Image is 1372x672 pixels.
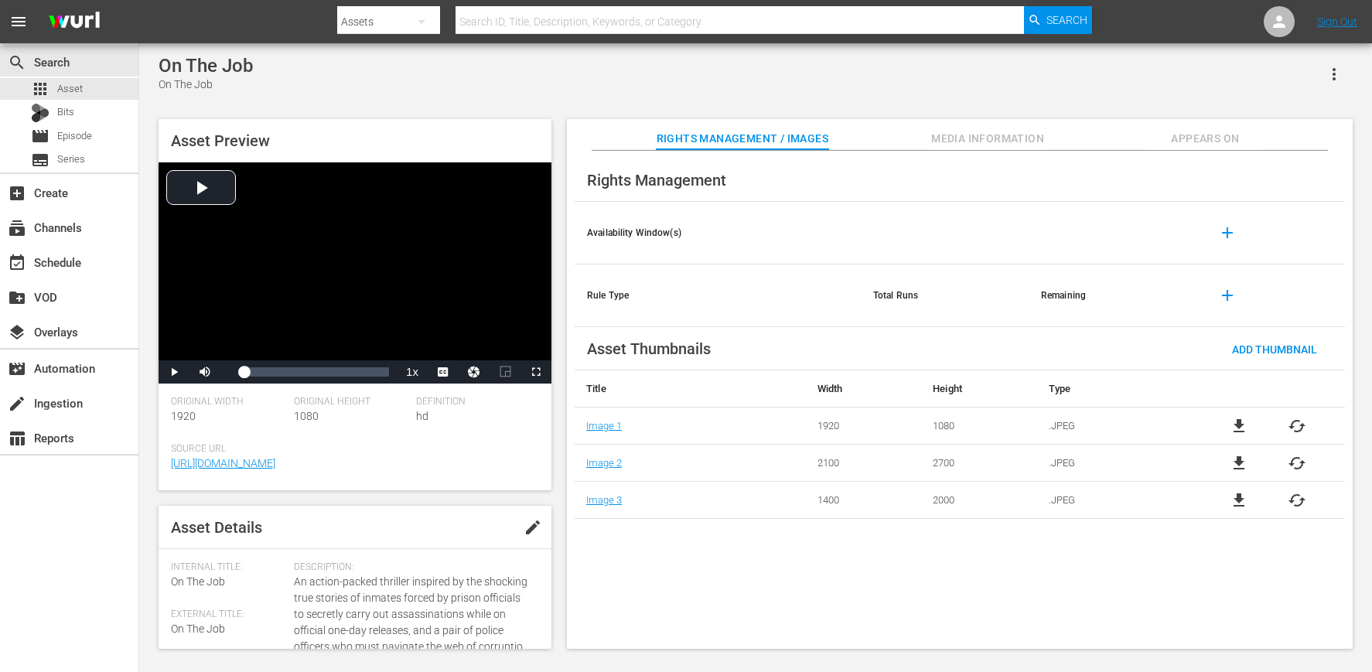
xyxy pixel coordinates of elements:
[806,408,921,445] td: 1920
[171,443,531,455] span: Source Url
[1288,491,1306,510] button: cached
[490,360,520,384] button: Picture-in-Picture
[1220,335,1329,363] button: Add Thumbnail
[1037,370,1191,408] th: Type
[921,445,1036,482] td: 2700
[1317,15,1357,28] a: Sign Out
[524,518,542,537] span: edit
[159,55,253,77] div: On The Job
[1209,214,1246,251] button: add
[294,396,409,408] span: Original Height
[930,129,1046,148] span: Media Information
[159,77,253,93] div: On The Job
[31,127,49,145] span: Episode
[8,288,26,307] span: VOD
[171,623,225,635] span: On The Job
[294,574,531,655] span: An action-packed thriller inspired by the shocking true stories of inmates forced by prison offic...
[1024,6,1092,34] button: Search
[586,457,622,469] a: Image 2
[8,53,26,72] span: Search
[575,370,806,408] th: Title
[1230,454,1248,472] a: file_download
[159,360,189,384] button: Play
[189,360,220,384] button: Mute
[8,360,26,378] span: Automation
[171,457,275,469] a: [URL][DOMAIN_NAME]
[1046,6,1087,34] span: Search
[294,410,319,422] span: 1080
[9,12,28,31] span: menu
[37,4,111,40] img: ans4CAIJ8jUAAAAAAAAAAAAAAAAAAAAAAAAgQb4GAAAAAAAAAAAAAAAAAAAAAAAAJMjXAAAAAAAAAAAAAAAAAAAAAAAAgAT5G...
[1218,223,1237,242] span: add
[1147,129,1263,148] span: Appears On
[57,152,85,167] span: Series
[8,219,26,237] span: Channels
[171,396,286,408] span: Original Width
[1218,286,1237,305] span: add
[586,420,622,432] a: Image 1
[587,171,726,189] span: Rights Management
[575,264,861,327] th: Rule Type
[416,410,428,422] span: hd
[1288,454,1306,472] button: cached
[1209,277,1246,314] button: add
[575,202,861,264] th: Availability Window(s)
[171,410,196,422] span: 1920
[171,561,286,574] span: Internal Title:
[921,408,1036,445] td: 1080
[8,254,26,272] span: Schedule
[586,494,622,506] a: Image 3
[8,323,26,342] span: Overlays
[806,482,921,519] td: 1400
[8,184,26,203] span: Create
[397,360,428,384] button: Playback Rate
[8,394,26,413] span: Ingestion
[459,360,490,384] button: Jump To Time
[657,129,828,148] span: Rights Management / Images
[31,104,49,122] div: Bits
[1220,343,1329,356] span: Add Thumbnail
[921,482,1036,519] td: 2000
[806,370,921,408] th: Width
[1037,482,1191,519] td: .JPEG
[159,162,551,384] div: Video Player
[416,396,531,408] span: Definition
[514,509,551,546] button: edit
[587,339,711,358] span: Asset Thumbnails
[8,429,26,448] span: Reports
[861,264,1029,327] th: Total Runs
[1029,264,1196,327] th: Remaining
[171,609,286,621] span: External Title:
[1230,491,1248,510] a: file_download
[244,367,389,377] div: Progress Bar
[171,518,262,537] span: Asset Details
[171,575,225,588] span: On The Job
[31,151,49,169] span: Series
[806,445,921,482] td: 2100
[294,561,531,574] span: Description:
[1037,408,1191,445] td: .JPEG
[57,128,92,144] span: Episode
[428,360,459,384] button: Captions
[31,80,49,98] span: Asset
[57,81,83,97] span: Asset
[921,370,1036,408] th: Height
[171,131,270,150] span: Asset Preview
[1230,417,1248,435] a: file_download
[520,360,551,384] button: Fullscreen
[1037,445,1191,482] td: .JPEG
[1288,417,1306,435] button: cached
[57,104,74,120] span: Bits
